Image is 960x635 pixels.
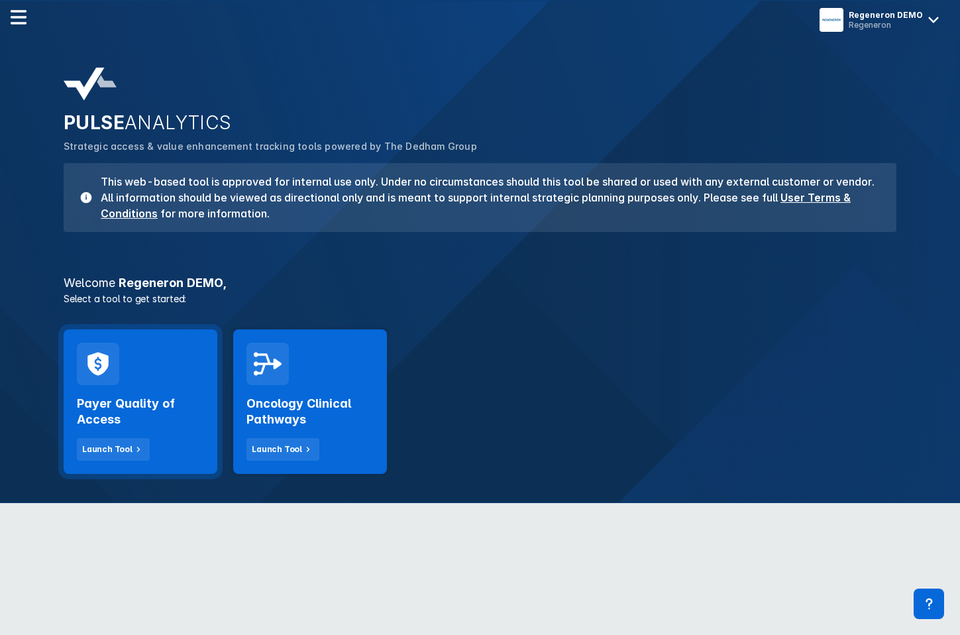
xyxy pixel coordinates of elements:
h3: Regeneron DEMO , [56,277,904,289]
div: Regeneron [849,20,923,30]
div: Contact Support [914,589,944,619]
button: Launch Tool [246,438,319,461]
div: Launch Tool [252,443,302,455]
div: Launch Tool [82,443,133,455]
p: Strategic access & value enhancement tracking tools powered by The Dedham Group [64,139,896,154]
h2: Payer Quality of Access [77,396,204,428]
span: Welcome [64,276,115,290]
a: Payer Quality of AccessLaunch Tool [64,329,217,474]
h2: Oncology Clinical Pathways [246,396,374,428]
img: menu button [822,11,841,29]
span: ANALYTICS [125,111,232,134]
h2: PULSE [64,111,896,134]
a: Oncology Clinical PathwaysLaunch Tool [233,329,387,474]
button: Launch Tool [77,438,150,461]
h3: This web-based tool is approved for internal use only. Under no circumstances should this tool be... [93,174,880,221]
img: menu--horizontal.svg [11,9,27,25]
div: Regeneron DEMO [849,10,923,20]
p: Select a tool to get started: [56,292,904,306]
img: pulse-analytics-logo [64,68,117,101]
